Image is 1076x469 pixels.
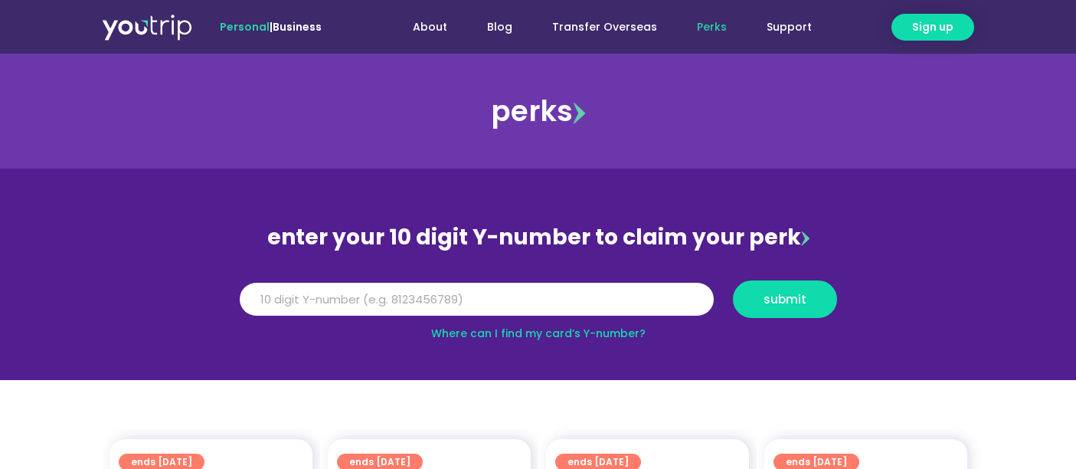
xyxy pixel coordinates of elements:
a: Transfer Overseas [532,13,677,41]
a: Sign up [891,14,974,41]
a: About [393,13,467,41]
span: submit [764,294,806,305]
span: | [220,19,322,34]
form: Y Number [240,280,837,330]
button: submit [733,280,837,318]
nav: Menu [363,13,832,41]
a: Blog [467,13,532,41]
span: Personal [220,19,270,34]
div: enter your 10 digit Y-number to claim your perk [232,218,845,257]
input: 10 digit Y-number (e.g. 8123456789) [240,283,714,316]
a: Where can I find my card’s Y-number? [431,326,646,341]
a: Business [273,19,322,34]
a: Support [747,13,832,41]
span: Sign up [912,19,953,35]
a: Perks [677,13,747,41]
